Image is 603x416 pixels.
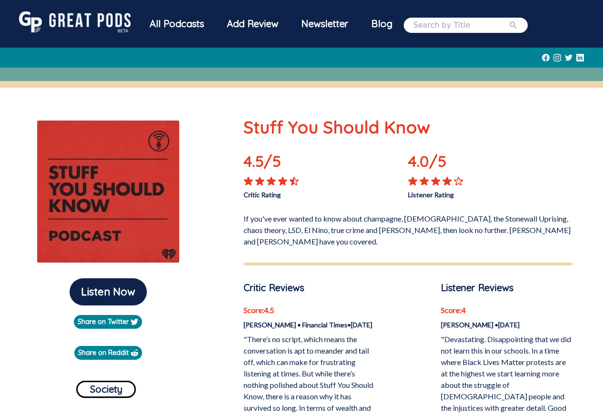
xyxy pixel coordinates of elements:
[244,186,408,200] p: Critic Rating
[244,114,572,140] p: Stuff You Should Know
[408,150,474,176] p: 4.0 /5
[215,11,290,36] a: Add Review
[290,11,360,36] div: Newsletter
[441,320,572,330] p: [PERSON_NAME] • [DATE]
[74,315,142,329] a: Share on Twitter
[290,11,360,39] a: Newsletter
[413,20,509,31] input: Search by Title
[70,278,147,305] button: Listen Now
[138,11,215,36] div: All Podcasts
[76,377,136,398] a: Society
[408,186,572,200] p: Listener Rating
[19,11,131,32] img: GreatPods
[138,11,215,39] a: All Podcasts
[441,304,572,316] p: Score: 4
[244,281,375,295] p: Critic Reviews
[244,304,375,316] p: Score: 4.5
[244,150,309,176] p: 4.5 /5
[244,209,572,247] p: If you've ever wanted to know about champagne, [DEMOGRAPHIC_DATA], the Stonewall Uprising, chaos ...
[76,381,136,398] button: Society
[244,320,375,330] p: [PERSON_NAME] • Financial Times • [DATE]
[37,120,180,263] img: Stuff You Should Know
[441,281,572,295] p: Listener Reviews
[360,11,404,36] a: Blog
[74,346,142,360] a: Share on Reddit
